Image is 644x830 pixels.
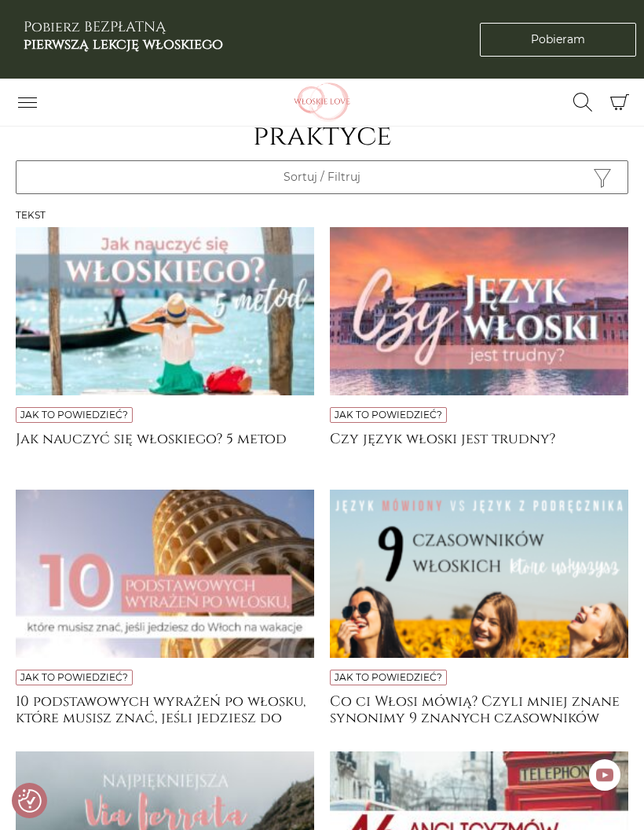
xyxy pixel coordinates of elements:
[18,789,42,813] button: Preferencje co do zgód
[335,671,442,683] a: Jak to powiedzieć?
[18,789,42,813] img: Revisit consent button
[271,83,373,122] img: Włoskielove
[480,23,636,57] a: Pobieram
[16,431,314,462] a: Jak nauczyć się włoskiego? 5 metod
[20,409,128,421] a: Jak to powiedzieć?
[16,210,628,221] h3: Tekst
[330,431,628,462] a: Czy język włoski jest trudny?
[563,89,602,116] button: Przełącz formularz wyszukiwania
[20,671,128,683] a: Jak to powiedzieć?
[24,19,223,53] h3: Pobierz BEZPŁATNĄ
[531,31,585,48] span: Pobieram
[8,89,47,116] button: Przełącz nawigację
[16,693,314,725] a: 10 podstawowych wyrażeń po włosku, które musisz znać, jeśli jedziesz do [GEOGRAPHIC_DATA] na wakacje
[330,693,628,725] a: Co ci Włosi mówią? Czyli mniej znane synonimy 9 znanych czasowników
[335,409,442,421] a: Jak to powiedzieć?
[24,35,223,54] b: pierwszą lekcję włoskiego
[165,52,479,154] h1: Język włoski i kultura Włoch w praktyce
[16,160,628,194] button: Przełącz widoczność filtrów
[602,86,636,119] button: Koszyk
